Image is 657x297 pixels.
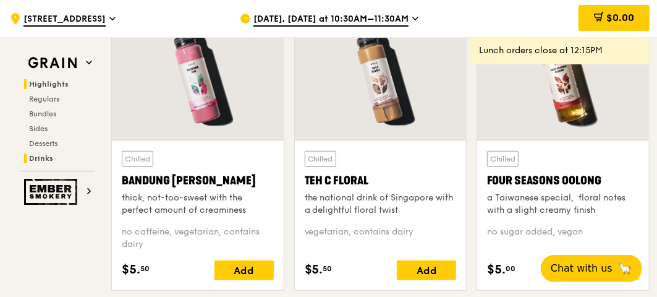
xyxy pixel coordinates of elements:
[487,260,506,279] span: $5.
[29,139,57,148] span: Desserts
[305,260,323,279] span: $5.
[122,226,274,251] div: no caffeine, vegetarian, contains dairy
[253,13,409,27] span: [DATE], [DATE] at 10:30AM–11:30AM
[214,260,274,280] div: Add
[487,151,519,167] div: Chilled
[29,154,53,163] span: Drinks
[24,52,81,74] img: Grain web logo
[122,172,274,189] div: Bandung [PERSON_NAME]
[122,192,274,217] div: thick, not-too-sweet with the perfect amount of creaminess
[487,226,639,251] div: no sugar added, vegan
[29,124,48,133] span: Sides
[323,264,333,273] span: 50
[29,80,69,88] span: Highlights
[606,12,634,24] span: $0.00
[617,261,632,276] span: 🦙
[305,192,457,217] div: the national drink of Singapore with a delightful floral twist
[140,264,150,273] span: 50
[29,95,59,103] span: Regulars
[551,261,612,276] span: Chat with us
[487,172,639,189] div: Four Seasons Oolong
[397,260,456,280] div: Add
[487,192,639,217] div: a Taiwanese special, floral notes with a slight creamy finish
[479,45,640,57] div: Lunch orders close at 12:15PM
[305,151,336,167] div: Chilled
[122,260,140,279] span: $5.
[24,179,81,205] img: Ember Smokery web logo
[506,264,515,273] span: 00
[541,255,642,282] button: Chat with us🦙
[122,151,153,167] div: Chilled
[29,110,56,118] span: Bundles
[23,13,106,27] span: [STREET_ADDRESS]
[305,226,457,251] div: vegetarian, contains dairy
[305,172,457,189] div: Teh C Floral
